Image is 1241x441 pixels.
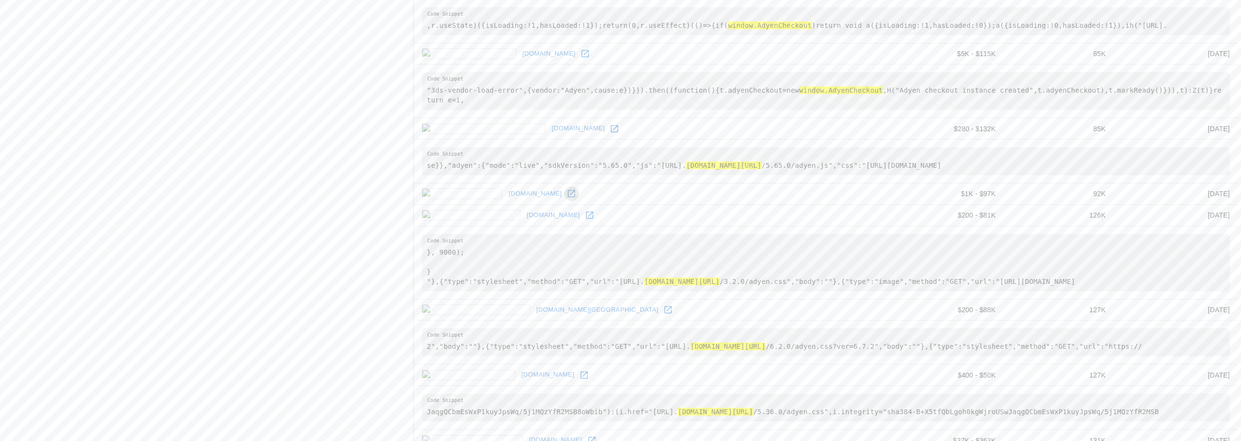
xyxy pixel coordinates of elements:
td: [DATE] [1113,299,1238,321]
img: baldmove.com icon [422,48,516,59]
img: thirdspace.london icon [422,304,530,315]
pre: "3ds-vendor-load-error",{vendor:"Adyen",cause:e})})).then((function(){t.adyenCheckout=new ,H("Ady... [422,72,1230,110]
td: 85K [1004,43,1113,64]
td: $200 - $81K [887,204,1004,226]
a: Open questico.de in new window [564,186,579,201]
pre: se}},"adyen":{"mode":"live","sdkVersion":"5.65.0","js":"[URL]. /5.65.0/adyen.js","css":"[URL][DOM... [422,147,1230,175]
td: [DATE] [1113,43,1238,64]
td: $5K - $115K [887,43,1004,64]
a: [DOMAIN_NAME] [520,46,578,61]
td: $200 - $88K [887,299,1004,321]
pre: 2","body":""},{"type":"stylesheet","method":"GET","url":"[URL]. /6.2.0/adyen.css?ver=6.7.2","body... [422,328,1230,356]
a: Open elisabettafranchi.com in new window [607,121,622,136]
a: Open baldmove.com in new window [578,46,592,61]
a: Open cyberobics.com in new window [582,208,597,222]
a: Open gymsystem.se in new window [577,368,591,382]
hl: [DOMAIN_NAME][URL] [686,161,761,169]
td: 92K [1004,183,1113,205]
hl: [DOMAIN_NAME][URL] [690,342,766,350]
a: Open thirdspace.london in new window [661,302,675,317]
td: [DATE] [1113,364,1238,386]
pre: }, 9000); } "},{"type":"stylesheet","method":"GET","url":"[URL]. /3.2.0/adyen.css","body":""},{"t... [422,234,1230,291]
td: 127K [1004,299,1113,321]
td: [DATE] [1113,204,1238,226]
hl: [DOMAIN_NAME][URL] [678,408,753,416]
td: 127K [1004,364,1113,386]
img: elisabettafranchi.com icon [422,123,545,134]
pre: ,r.useState)({isLoading:!1,hasLoaded:!1});return(0,r.useEffect)(()=>{if( )return void a({isLoadin... [422,7,1230,35]
pre: JaqgQCbmEsWxP1kuyJpsWq/5j1MQzYfR2MSB8oWbib"):(i.href="[URL]. /5.36.0/adyen.css",i.integrity="sha3... [422,394,1230,421]
td: [DATE] [1113,183,1238,205]
a: [DOMAIN_NAME] [519,367,577,382]
td: $1K - $97K [887,183,1004,205]
td: 85K [1004,118,1113,140]
hl: window.AdyenCheckout [799,86,883,94]
iframe: Drift Widget Chat Controller [1192,372,1229,409]
a: [DOMAIN_NAME] [506,186,564,201]
td: [DATE] [1113,118,1238,140]
img: gymsystem.se icon [422,370,515,381]
a: [DOMAIN_NAME][GEOGRAPHIC_DATA] [534,302,661,318]
td: 126K [1004,204,1113,226]
hl: window.AdyenCheckout [728,21,812,29]
img: cyberobics.com icon [422,210,520,220]
a: [DOMAIN_NAME] [549,121,607,136]
hl: [DOMAIN_NAME][URL] [644,278,719,285]
img: questico.de icon [422,188,502,199]
td: $280 - $132K [887,118,1004,140]
a: [DOMAIN_NAME] [524,208,582,223]
td: $400 - $50K [887,364,1004,386]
